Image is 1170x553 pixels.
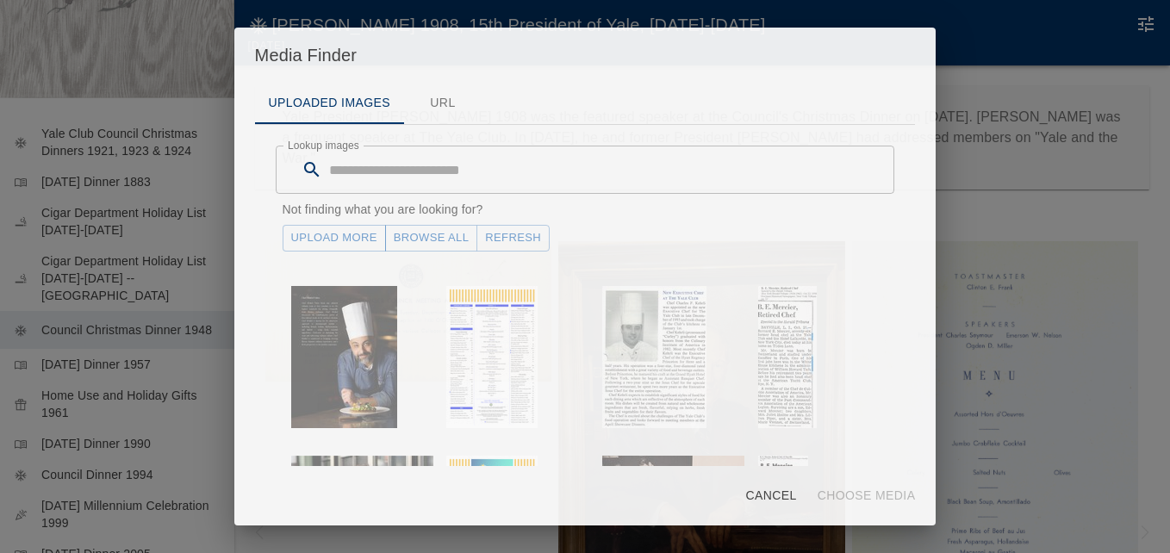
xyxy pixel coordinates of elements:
[255,83,404,124] button: Uploaded Images
[758,286,817,428] img: NYHT -- 10.22.1956 -- Bernard Mercier -- Obituary
[404,83,482,124] button: URL
[283,201,888,218] p: Not finding what you are looking for?
[476,225,550,252] button: Refresh
[385,225,478,252] a: Browse All
[234,28,937,83] h2: Media Finder
[446,286,538,428] img: 2 -- Roof Dinner Lunch Wine -- Charles Kehrli
[738,480,803,512] button: Cancel
[291,286,397,428] img: Chef Khaled
[602,456,744,516] img: 1968 -- Matthew Ryan -- Hotel, motel and club voice v.29
[602,286,706,428] img: 3.1994 -- Chef Kehrli -- Dec. 1993-Oct. 2021
[288,138,359,152] label: Lookup images
[283,225,386,252] a: Upload More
